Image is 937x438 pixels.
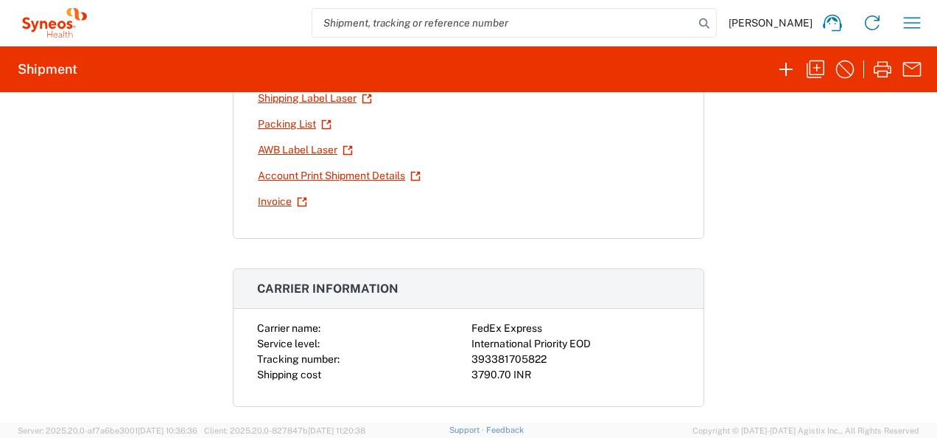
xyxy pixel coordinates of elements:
div: 3790.70 INR [471,367,680,383]
span: Service level: [257,338,320,350]
input: Shipment, tracking or reference number [312,9,694,37]
span: Carrier name: [257,322,320,334]
span: Tracking number: [257,353,340,365]
a: Support [449,425,486,434]
span: [DATE] 11:20:38 [308,426,365,435]
h2: Shipment [18,60,77,78]
a: Packing List [257,111,332,137]
a: Shipping Label Laser [257,86,373,111]
span: Carrier information [257,282,399,296]
span: Server: 2025.20.0-af7a6be3001 [18,426,197,435]
a: Account Print Shipment Details [257,163,421,189]
a: Invoice [257,189,308,215]
span: Client: 2025.20.0-827847b [204,426,365,435]
span: [DATE] 10:36:36 [138,426,197,435]
span: Copyright © [DATE]-[DATE] Agistix Inc., All Rights Reserved [692,424,919,437]
a: Feedback [486,425,524,434]
div: FedEx Express [471,321,680,336]
a: AWB Label Laser [257,137,354,163]
div: International Priority EOD [471,336,680,352]
div: 393381705822 [471,352,680,367]
span: Shipping cost [257,369,321,380]
span: [PERSON_NAME] [729,16,813,29]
